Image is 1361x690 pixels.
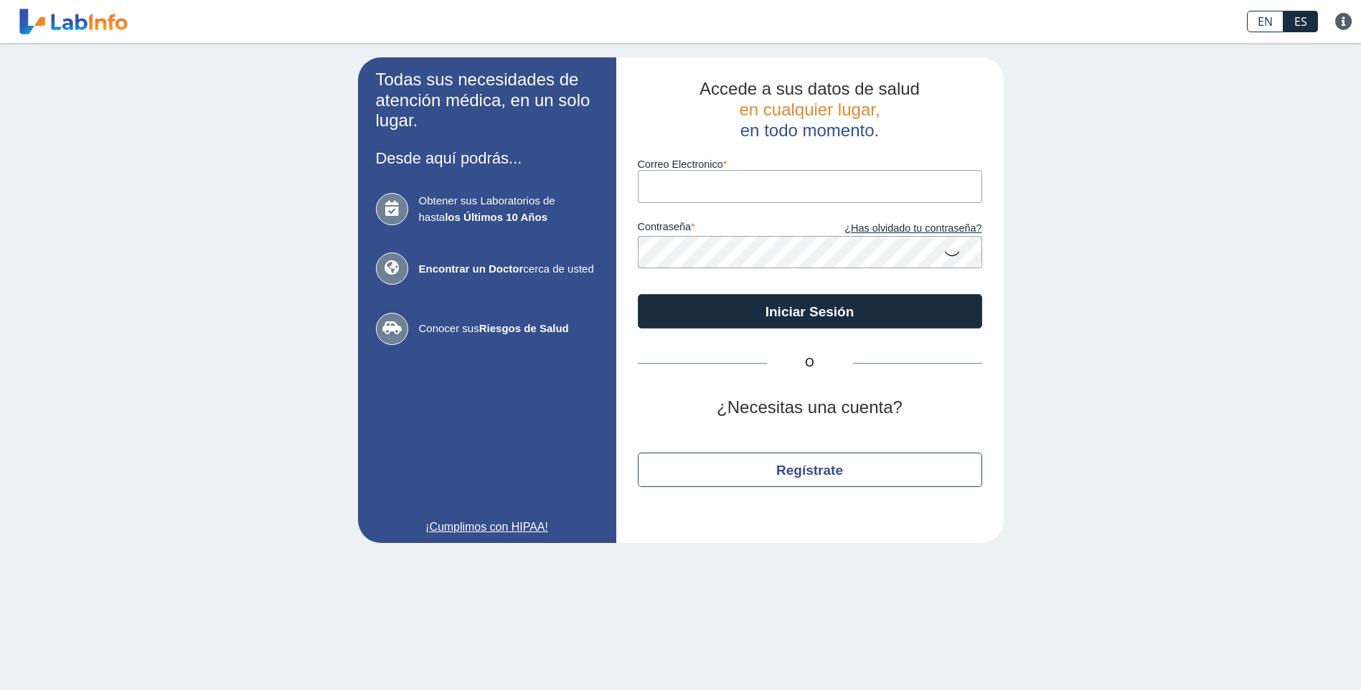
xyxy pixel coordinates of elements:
a: EN [1247,11,1284,32]
span: Obtener sus Laboratorios de hasta [419,193,598,225]
a: ES [1284,11,1318,32]
button: Iniciar Sesión [638,294,982,329]
a: ¡Cumplimos con HIPAA! [376,519,598,536]
span: Accede a sus datos de salud [700,79,920,98]
a: ¿Has olvidado tu contraseña? [810,221,982,237]
span: en cualquier lugar, [739,100,880,119]
button: Regístrate [638,453,982,487]
b: Encontrar un Doctor [419,263,524,275]
iframe: Help widget launcher [1233,634,1345,674]
h2: Todas sus necesidades de atención médica, en un solo lugar. [376,70,598,131]
label: Correo Electronico [638,159,982,170]
h3: Desde aquí podrás... [376,149,598,167]
h2: ¿Necesitas una cuenta? [638,397,982,418]
span: en todo momento. [740,120,879,140]
b: Riesgos de Salud [479,322,569,334]
span: cerca de usted [419,261,598,278]
b: los Últimos 10 Años [445,211,547,223]
span: O [767,354,853,372]
label: contraseña [638,221,810,237]
span: Conocer sus [419,321,598,337]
